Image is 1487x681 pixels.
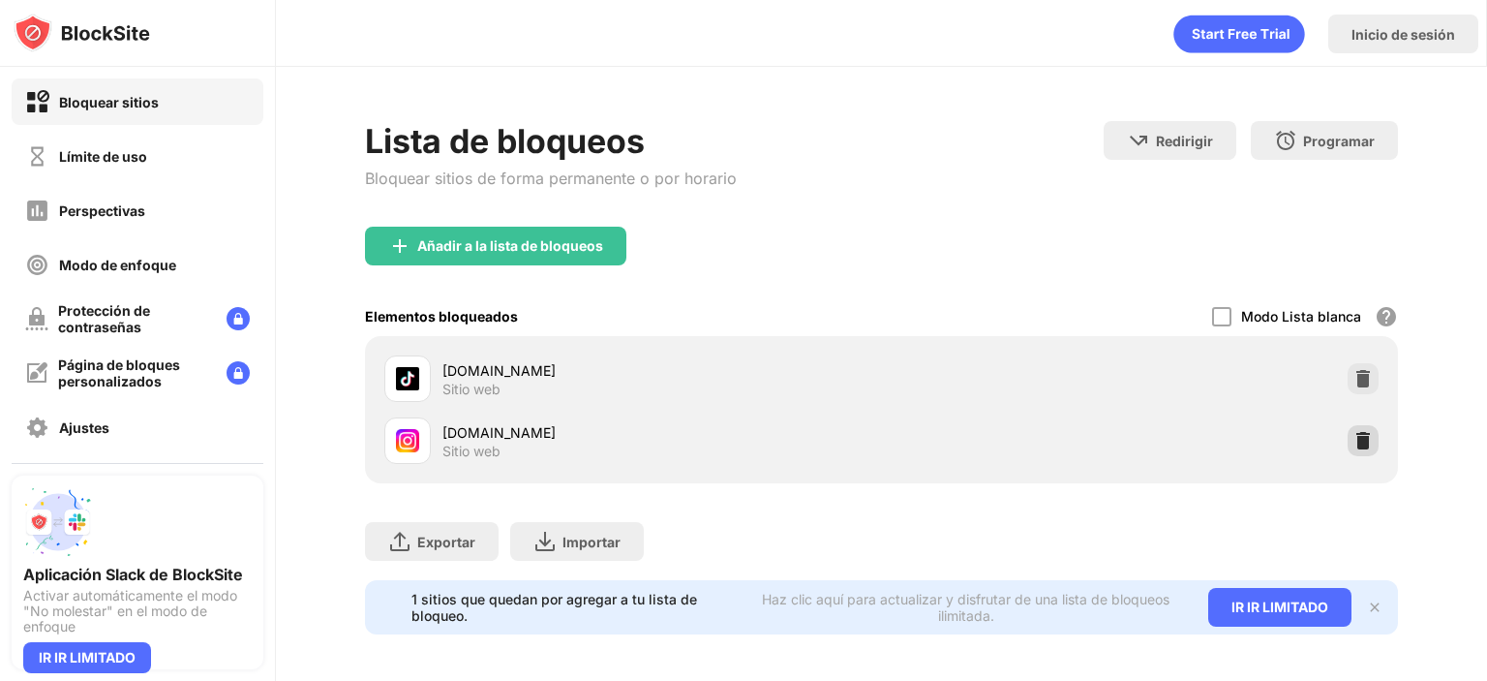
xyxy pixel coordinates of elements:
font: Activar automáticamente el modo "No molestar" en el modo de enfoque [23,587,237,635]
img: favicons [396,367,419,390]
font: IR IR LIMITADO [39,649,136,666]
font: Página de bloques personalizados [58,356,180,389]
img: lock-menu.svg [227,361,250,385]
img: time-usage-off.svg [25,144,49,169]
font: Modo Lista blanca [1241,308,1361,325]
img: x-button.svg [1367,600,1382,615]
div: animación [1173,15,1305,53]
font: Haz clic aquí para actualizar y disfrutar de una lista de bloqueos ilimitada. [762,591,1169,624]
font: [DOMAIN_NAME] [442,362,556,379]
font: Redirigir [1156,133,1213,149]
img: push-slack.svg [23,487,93,557]
font: Perspectivas [59,202,145,219]
font: Protección de contraseñas [58,302,150,335]
font: Exportar [417,534,475,550]
img: logo-blocksite.svg [14,14,150,52]
font: Límite de uso [59,148,147,165]
img: lock-menu.svg [227,307,250,330]
font: Importar [562,534,621,550]
font: [DOMAIN_NAME] [442,424,556,441]
font: IR IR LIMITADO [1231,599,1328,615]
font: Elementos bloqueados [365,308,518,325]
font: Aplicación Slack de BlockSite [23,565,243,584]
font: Inicio de sesión [1351,26,1455,43]
font: Sitio web [442,443,501,459]
img: password-protection-off.svg [25,307,48,330]
font: Sitio web [442,381,501,397]
font: Bloquear sitios de forma permanente o por horario [365,169,737,188]
font: 1 sitios que quedan por agregar a tu lista de bloqueo. [411,591,697,624]
img: settings-off.svg [25,416,49,440]
img: block-on.svg [25,90,49,114]
img: customize-block-page-off.svg [25,361,48,385]
font: Bloquear sitios [59,94,159,110]
font: Lista de bloqueos [365,121,645,161]
font: Modo de enfoque [59,257,176,273]
font: Programar [1303,133,1375,149]
font: Ajustes [59,419,109,436]
img: insights-off.svg [25,199,49,223]
font: Añadir a la lista de bloqueos [417,237,603,254]
img: favicons [396,429,419,452]
img: focus-off.svg [25,253,49,277]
